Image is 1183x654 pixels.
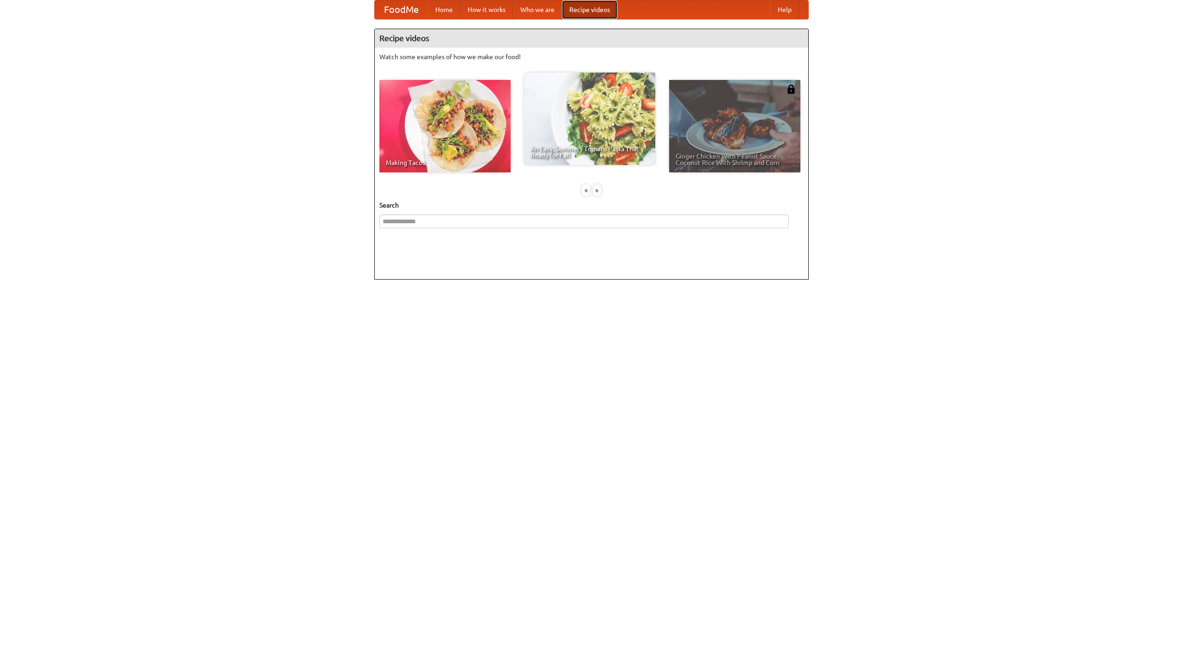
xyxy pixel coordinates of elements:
a: FoodMe [375,0,428,19]
p: Watch some examples of how we make our food! [379,52,804,61]
div: « [582,184,590,196]
h5: Search [379,201,804,210]
a: Who we are [513,0,562,19]
a: Recipe videos [562,0,617,19]
a: Home [428,0,460,19]
a: An Easy, Summery Tomato Pasta That's Ready for Fall [524,73,655,165]
span: An Easy, Summery Tomato Pasta That's Ready for Fall [531,146,649,159]
div: » [593,184,601,196]
a: Making Tacos [379,80,511,172]
h4: Recipe videos [375,29,808,48]
img: 483408.png [787,85,796,94]
a: How it works [460,0,513,19]
a: Help [770,0,799,19]
span: Making Tacos [386,159,504,166]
